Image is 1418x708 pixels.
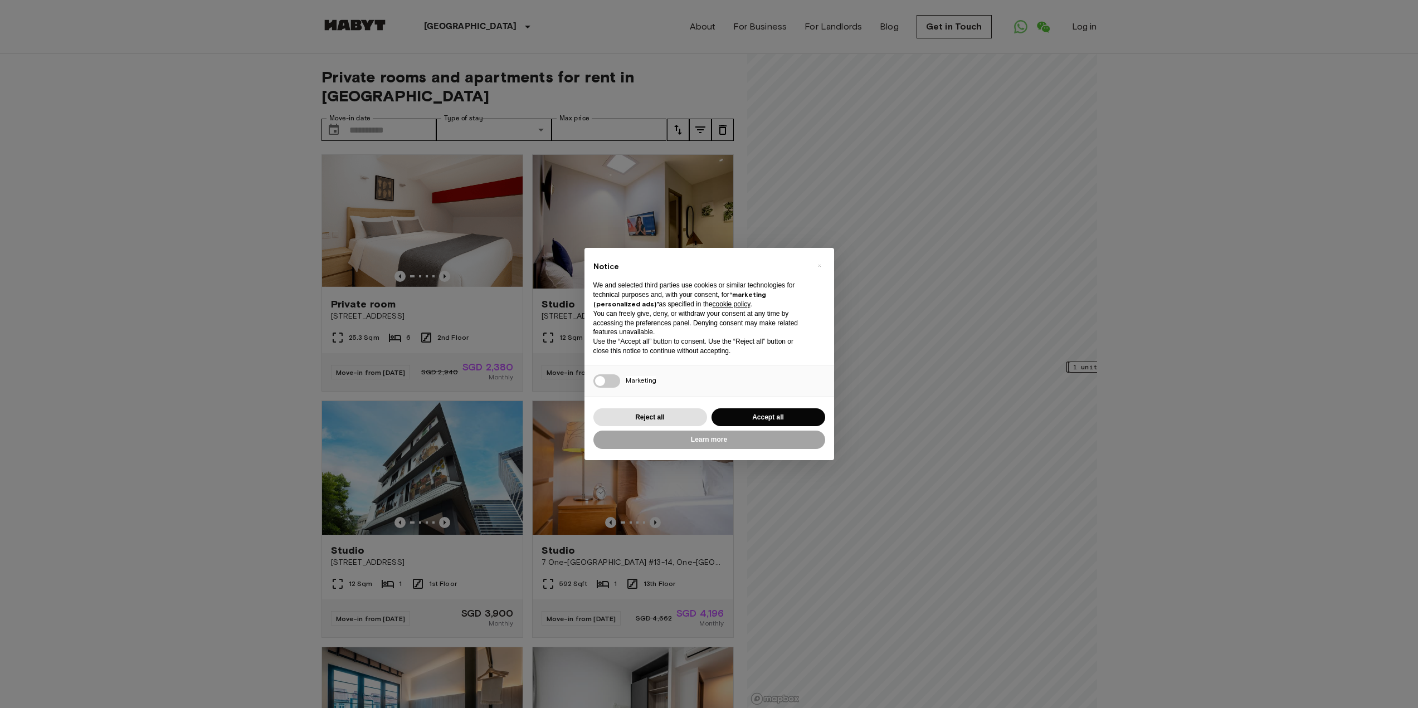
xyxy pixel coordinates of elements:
strong: “marketing (personalized ads)” [593,290,766,308]
a: cookie policy [713,300,751,308]
p: Use the “Accept all” button to consent. Use the “Reject all” button or close this notice to conti... [593,337,807,356]
button: Learn more [593,431,825,449]
p: You can freely give, deny, or withdraw your consent at any time by accessing the preferences pane... [593,309,807,337]
button: Reject all [593,408,707,427]
h2: Notice [593,261,807,272]
button: Accept all [712,408,825,427]
p: We and selected third parties use cookies or similar technologies for technical purposes and, wit... [593,281,807,309]
button: Close this notice [811,257,829,275]
span: × [817,259,821,272]
span: Marketing [626,376,656,384]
